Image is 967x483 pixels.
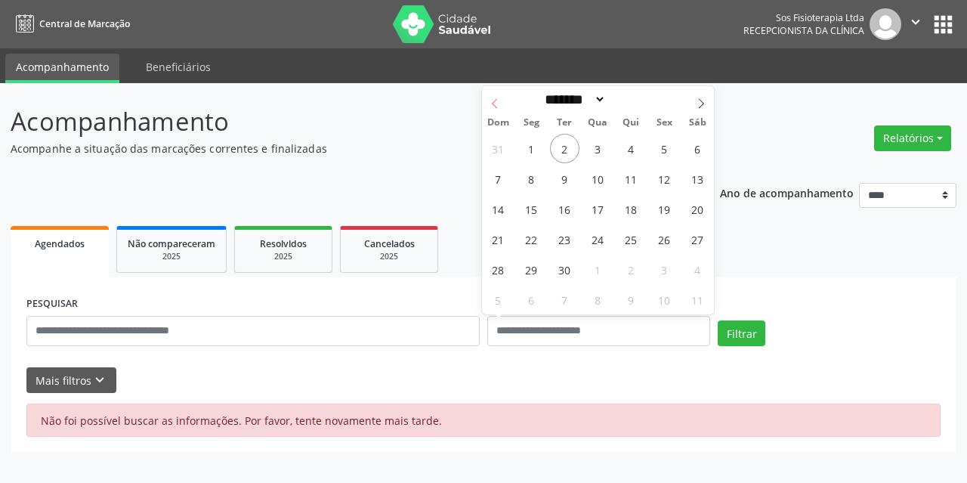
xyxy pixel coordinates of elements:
[647,118,681,128] span: Sex
[650,224,679,254] span: Setembro 26, 2025
[581,118,614,128] span: Qua
[246,251,321,262] div: 2025
[517,164,546,194] span: Setembro 8, 2025
[11,103,672,141] p: Acompanhamento
[718,320,765,346] button: Filtrar
[870,8,901,40] img: img
[128,251,215,262] div: 2025
[550,194,579,224] span: Setembro 16, 2025
[616,224,646,254] span: Setembro 25, 2025
[683,285,712,314] span: Outubro 11, 2025
[683,255,712,284] span: Outubro 4, 2025
[135,54,221,80] a: Beneficiários
[5,54,119,83] a: Acompanhamento
[650,194,679,224] span: Setembro 19, 2025
[650,285,679,314] span: Outubro 10, 2025
[583,164,613,194] span: Setembro 10, 2025
[874,125,951,151] button: Relatórios
[583,134,613,163] span: Setembro 3, 2025
[683,194,712,224] span: Setembro 20, 2025
[743,24,864,37] span: Recepcionista da clínica
[26,404,941,437] div: Não foi possível buscar as informações. Por favor, tente novamente mais tarde.
[548,118,581,128] span: Ter
[483,285,513,314] span: Outubro 5, 2025
[550,134,579,163] span: Setembro 2, 2025
[720,183,854,202] p: Ano de acompanhamento
[517,134,546,163] span: Setembro 1, 2025
[681,118,714,128] span: Sáb
[650,164,679,194] span: Setembro 12, 2025
[583,255,613,284] span: Outubro 1, 2025
[550,285,579,314] span: Outubro 7, 2025
[91,372,108,389] i: keyboard_arrow_down
[650,255,679,284] span: Outubro 3, 2025
[517,285,546,314] span: Outubro 6, 2025
[517,255,546,284] span: Setembro 29, 2025
[901,8,930,40] button: 
[11,141,672,156] p: Acompanhe a situação das marcações correntes e finalizadas
[35,237,85,250] span: Agendados
[517,224,546,254] span: Setembro 22, 2025
[483,255,513,284] span: Setembro 28, 2025
[930,11,956,38] button: apps
[616,134,646,163] span: Setembro 4, 2025
[583,285,613,314] span: Outubro 8, 2025
[550,255,579,284] span: Setembro 30, 2025
[616,194,646,224] span: Setembro 18, 2025
[683,164,712,194] span: Setembro 13, 2025
[650,134,679,163] span: Setembro 5, 2025
[683,224,712,254] span: Setembro 27, 2025
[517,194,546,224] span: Setembro 15, 2025
[616,255,646,284] span: Outubro 2, 2025
[550,164,579,194] span: Setembro 9, 2025
[616,164,646,194] span: Setembro 11, 2025
[483,224,513,254] span: Setembro 21, 2025
[483,194,513,224] span: Setembro 14, 2025
[26,367,116,394] button: Mais filtroskeyboard_arrow_down
[514,118,548,128] span: Seg
[540,91,607,107] select: Month
[351,251,427,262] div: 2025
[483,134,513,163] span: Agosto 31, 2025
[260,237,307,250] span: Resolvidos
[26,293,78,316] label: PESQUISAR
[483,164,513,194] span: Setembro 7, 2025
[482,118,515,128] span: Dom
[614,118,647,128] span: Qui
[583,224,613,254] span: Setembro 24, 2025
[616,285,646,314] span: Outubro 9, 2025
[907,14,924,30] i: 
[39,17,130,30] span: Central de Marcação
[683,134,712,163] span: Setembro 6, 2025
[583,194,613,224] span: Setembro 17, 2025
[550,224,579,254] span: Setembro 23, 2025
[364,237,415,250] span: Cancelados
[743,11,864,24] div: Sos Fisioterapia Ltda
[11,11,130,36] a: Central de Marcação
[128,237,215,250] span: Não compareceram
[606,91,656,107] input: Year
